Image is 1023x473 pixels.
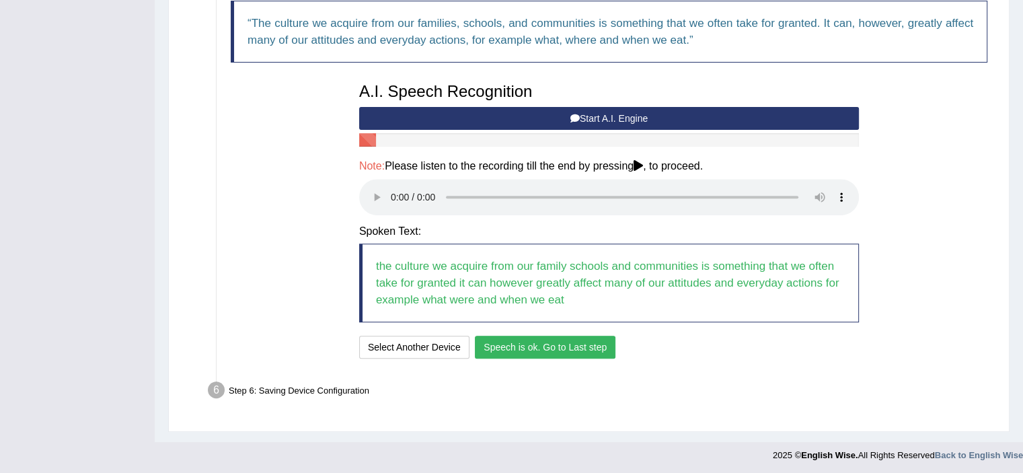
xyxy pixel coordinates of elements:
button: Select Another Device [359,336,469,359]
strong: English Wise. [801,450,858,460]
blockquote: the culture we acquire from our family schools and communities is something that we often take fo... [359,244,859,322]
button: Speech is ok. Go to Last step [475,336,615,359]
h3: A.I. Speech Recognition [359,83,859,100]
div: Step 6: Saving Device Configuration [202,377,1003,407]
div: 2025 © All Rights Reserved [773,442,1023,462]
button: Start A.I. Engine [359,107,859,130]
h4: Please listen to the recording till the end by pressing , to proceed. [359,160,859,172]
span: Note: [359,160,385,172]
q: The culture we acquire from our families, schools, and communities is something that we often tak... [248,17,973,46]
a: Back to English Wise [935,450,1023,460]
h4: Spoken Text: [359,225,859,238]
